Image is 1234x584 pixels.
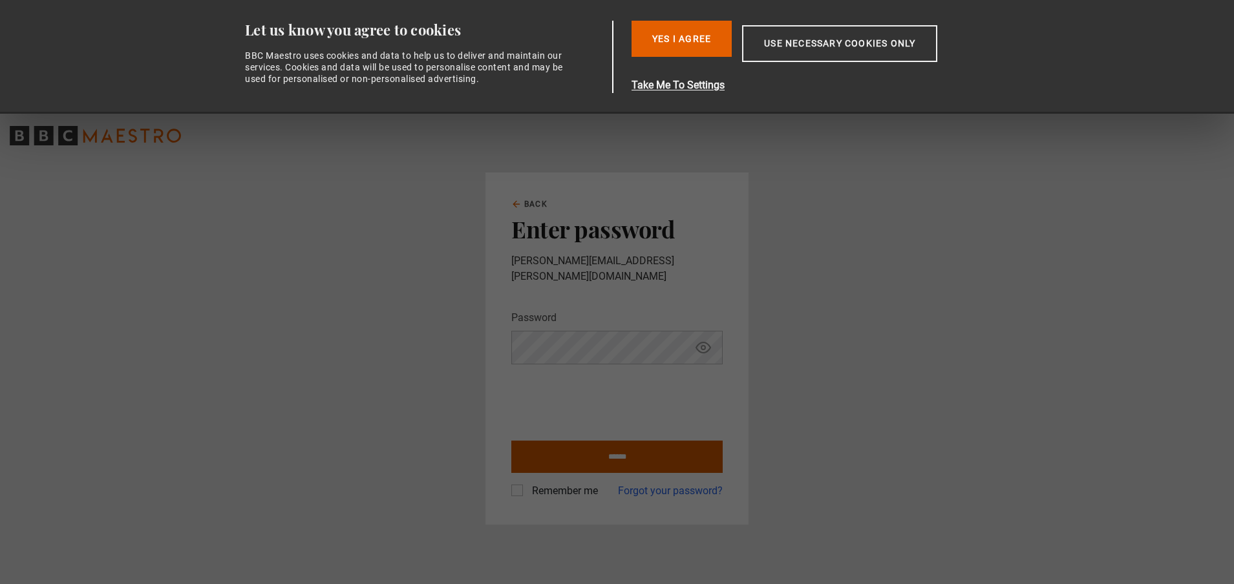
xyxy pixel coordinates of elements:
iframe: reCAPTCHA [511,375,708,425]
button: Take Me To Settings [632,78,999,93]
label: Remember me [527,483,598,499]
h2: Enter password [511,215,723,242]
p: [PERSON_NAME][EMAIL_ADDRESS][PERSON_NAME][DOMAIN_NAME] [511,253,723,284]
a: Forgot your password? [618,483,723,499]
span: Back [524,198,548,210]
div: BBC Maestro uses cookies and data to help us to deliver and maintain our services. Cookies and da... [245,50,571,85]
button: Use necessary cookies only [742,25,937,62]
svg: BBC Maestro [10,126,181,145]
label: Password [511,310,557,326]
div: Let us know you agree to cookies [245,21,607,39]
a: Back [511,198,548,210]
button: Yes I Agree [632,21,732,57]
button: Show password [692,337,714,359]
